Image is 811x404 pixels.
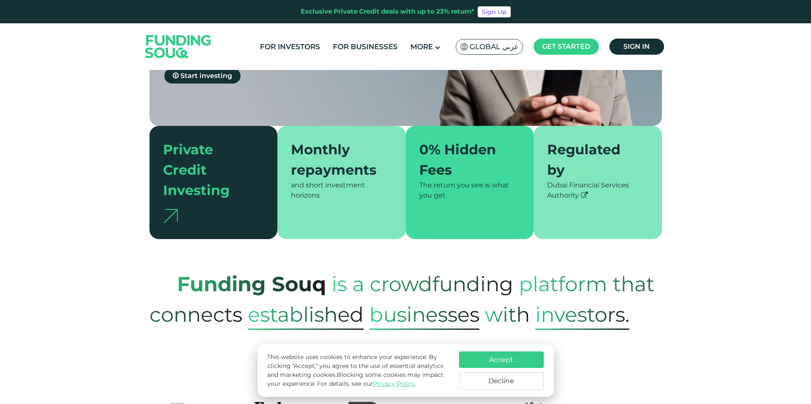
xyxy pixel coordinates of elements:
[248,299,364,330] span: established
[419,139,510,180] div: 0% Hidden Fees
[485,294,530,335] span: with
[258,40,322,54] a: For Investors
[459,351,544,368] button: Accept
[180,72,232,80] span: Start investing
[369,299,479,330] span: Businesses
[410,42,433,51] span: More
[609,39,664,55] a: Sign in
[535,299,629,330] span: Investors.
[478,6,511,17] a: Sign Up
[547,139,638,180] div: Regulated by
[317,380,416,387] span: For details, see our .
[291,139,382,180] div: Monthly repayments
[301,7,474,17] div: Exclusive Private Credit deals with up to 23% return*
[267,353,450,388] p: This website uses cookies to enhance your experience. By clicking "Accept," you agree to the use ...
[331,40,400,54] a: For Businesses
[163,209,178,223] img: arrow
[163,139,254,201] div: Private Credit Investing
[373,380,415,387] a: Privacy Policy
[419,180,520,201] div: The return you see is what you get
[177,272,326,296] strong: Funding Souq
[332,263,513,305] span: is a crowdfunding
[542,42,590,50] span: Get started
[137,25,220,68] img: Logo
[291,180,392,201] div: and short investment horizons
[164,68,241,84] a: Start investing
[623,42,650,50] span: Sign in
[149,263,654,335] span: platform that connects
[460,43,468,50] img: SA Flag
[470,42,518,52] span: Global عربي
[459,372,544,390] button: Decline
[267,371,443,387] span: Blocking some cookies may impact your experience.
[547,180,648,201] div: Dubai Financial Services Authority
